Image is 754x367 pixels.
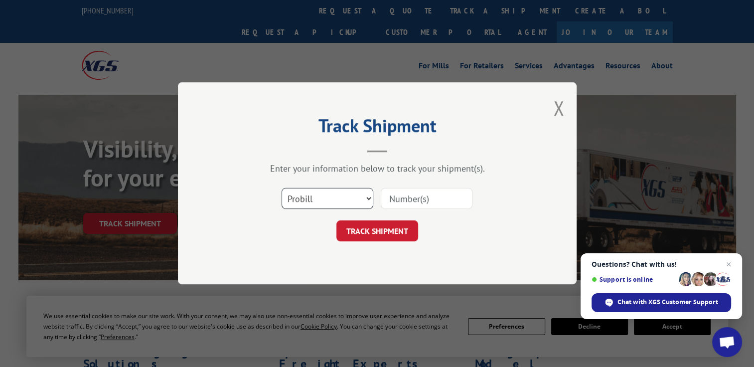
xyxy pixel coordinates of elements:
[723,258,735,270] span: Close chat
[712,327,742,357] div: Open chat
[336,221,418,242] button: TRACK SHIPMENT
[228,163,527,175] div: Enter your information below to track your shipment(s).
[592,276,675,283] span: Support is online
[381,188,472,209] input: Number(s)
[553,95,564,121] button: Close modal
[617,298,718,307] span: Chat with XGS Customer Support
[228,119,527,138] h2: Track Shipment
[592,260,731,268] span: Questions? Chat with us!
[592,293,731,312] div: Chat with XGS Customer Support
